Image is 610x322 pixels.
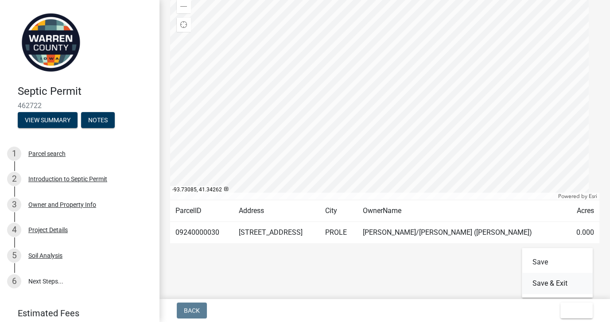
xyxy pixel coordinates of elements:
td: ParcelID [170,200,233,222]
a: Esri [589,193,597,199]
div: Exit [522,248,593,298]
div: Find my location [177,18,191,32]
wm-modal-confirm: Summary [18,117,78,124]
td: PROLE [320,222,357,244]
a: Estimated Fees [7,304,145,322]
td: Address [233,200,320,222]
div: 4 [7,223,21,237]
button: Save [522,252,593,273]
div: 3 [7,198,21,212]
button: Exit [560,303,593,318]
td: 0.000 [567,222,599,244]
span: Back [184,307,200,314]
wm-modal-confirm: Notes [81,117,115,124]
td: [STREET_ADDRESS] [233,222,320,244]
div: Powered by [556,193,599,200]
h4: Septic Permit [18,85,152,98]
div: Soil Analysis [28,252,62,259]
img: Warren County, Iowa [18,9,84,76]
td: [PERSON_NAME]/[PERSON_NAME] ([PERSON_NAME]) [357,222,567,244]
button: Notes [81,112,115,128]
button: Save & Exit [522,273,593,294]
div: 5 [7,248,21,263]
button: Back [177,303,207,318]
div: 2 [7,172,21,186]
td: Acres [567,200,599,222]
span: 462722 [18,101,142,110]
div: 1 [7,147,21,161]
div: Project Details [28,227,68,233]
div: Parcel search [28,151,66,157]
div: Owner and Property Info [28,202,96,208]
td: OwnerName [357,200,567,222]
td: City [320,200,357,222]
div: 6 [7,274,21,288]
div: Introduction to Septic Permit [28,176,107,182]
button: View Summary [18,112,78,128]
td: 09240000030 [170,222,233,244]
span: Exit [567,307,580,314]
